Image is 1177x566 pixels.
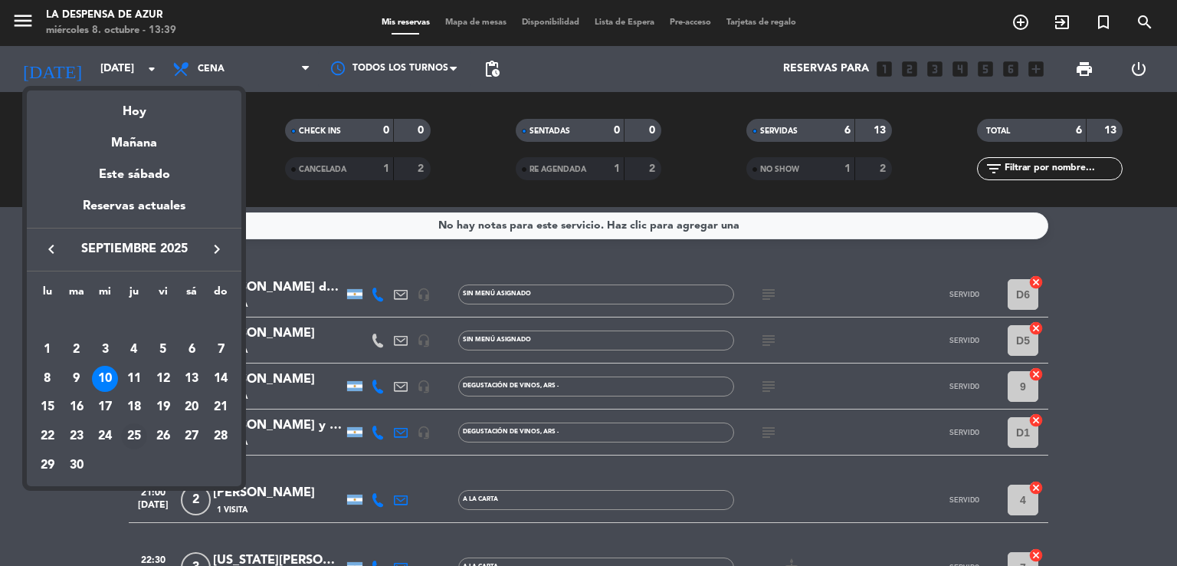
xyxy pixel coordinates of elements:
[150,394,176,420] div: 19
[178,422,207,451] td: 27 de septiembre de 2025
[206,422,235,451] td: 28 de septiembre de 2025
[33,306,235,335] td: SEP.
[65,239,203,259] span: septiembre 2025
[34,337,61,363] div: 1
[179,394,205,420] div: 20
[149,422,178,451] td: 26 de septiembre de 2025
[120,364,149,393] td: 11 de septiembre de 2025
[38,239,65,259] button: keyboard_arrow_left
[62,364,91,393] td: 9 de septiembre de 2025
[178,364,207,393] td: 13 de septiembre de 2025
[27,153,241,196] div: Este sábado
[27,90,241,122] div: Hoy
[179,337,205,363] div: 6
[90,393,120,422] td: 17 de septiembre de 2025
[206,283,235,307] th: domingo
[206,335,235,364] td: 7 de septiembre de 2025
[92,366,118,392] div: 10
[150,423,176,449] div: 26
[121,423,147,449] div: 25
[120,283,149,307] th: jueves
[120,393,149,422] td: 18 de septiembre de 2025
[206,364,235,393] td: 14 de septiembre de 2025
[92,337,118,363] div: 3
[42,240,61,258] i: keyboard_arrow_left
[121,366,147,392] div: 11
[62,393,91,422] td: 16 de septiembre de 2025
[120,422,149,451] td: 25 de septiembre de 2025
[149,335,178,364] td: 5 de septiembre de 2025
[33,335,62,364] td: 1 de septiembre de 2025
[64,423,90,449] div: 23
[179,366,205,392] div: 13
[90,335,120,364] td: 3 de septiembre de 2025
[62,422,91,451] td: 23 de septiembre de 2025
[27,122,241,153] div: Mañana
[64,366,90,392] div: 9
[27,196,241,228] div: Reservas actuales
[149,364,178,393] td: 12 de septiembre de 2025
[90,364,120,393] td: 10 de septiembre de 2025
[150,366,176,392] div: 12
[208,366,234,392] div: 14
[208,423,234,449] div: 28
[33,283,62,307] th: lunes
[34,394,61,420] div: 15
[178,335,207,364] td: 6 de septiembre de 2025
[208,337,234,363] div: 7
[90,422,120,451] td: 24 de septiembre de 2025
[34,423,61,449] div: 22
[33,393,62,422] td: 15 de septiembre de 2025
[206,393,235,422] td: 21 de septiembre de 2025
[33,451,62,480] td: 29 de septiembre de 2025
[62,283,91,307] th: martes
[208,240,226,258] i: keyboard_arrow_right
[62,451,91,480] td: 30 de septiembre de 2025
[64,337,90,363] div: 2
[64,452,90,479] div: 30
[178,393,207,422] td: 20 de septiembre de 2025
[92,394,118,420] div: 17
[92,423,118,449] div: 24
[33,364,62,393] td: 8 de septiembre de 2025
[149,283,178,307] th: viernes
[149,393,178,422] td: 19 de septiembre de 2025
[121,337,147,363] div: 4
[34,452,61,479] div: 29
[64,394,90,420] div: 16
[90,283,120,307] th: miércoles
[179,423,205,449] div: 27
[33,422,62,451] td: 22 de septiembre de 2025
[62,335,91,364] td: 2 de septiembre de 2025
[208,394,234,420] div: 21
[121,394,147,420] div: 18
[150,337,176,363] div: 5
[203,239,231,259] button: keyboard_arrow_right
[34,366,61,392] div: 8
[120,335,149,364] td: 4 de septiembre de 2025
[178,283,207,307] th: sábado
